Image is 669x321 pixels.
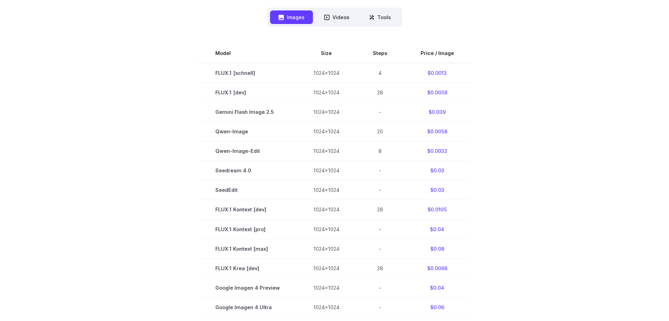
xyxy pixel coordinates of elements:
[356,258,404,278] td: 28
[356,161,404,180] td: -
[199,161,297,180] td: Seedream 4.0
[199,297,297,317] td: Google Imagen 4 Ultra
[297,219,356,239] td: 1024x1024
[297,258,356,278] td: 1024x1024
[199,239,297,258] td: FLUX.1 Kontext [max]
[356,200,404,219] td: 28
[199,63,297,83] td: FLUX.1 [schnell]
[404,200,471,219] td: $0.0105
[356,297,404,317] td: -
[356,219,404,239] td: -
[404,180,471,200] td: $0.03
[356,102,404,122] td: -
[316,10,358,24] button: Videos
[404,278,471,297] td: $0.04
[356,180,404,200] td: -
[297,239,356,258] td: 1024x1024
[356,63,404,83] td: 4
[297,102,356,122] td: 1024x1024
[297,161,356,180] td: 1024x1024
[297,200,356,219] td: 1024x1024
[199,141,297,161] td: Qwen-Image-Edit
[356,122,404,141] td: 20
[404,102,471,122] td: $0.039
[404,83,471,102] td: $0.0038
[297,141,356,161] td: 1024x1024
[404,297,471,317] td: $0.06
[404,258,471,278] td: $0.0098
[199,180,297,200] td: SeedEdit
[356,83,404,102] td: 28
[404,63,471,83] td: $0.0013
[356,278,404,297] td: -
[199,83,297,102] td: FLUX.1 [dev]
[199,258,297,278] td: FLUX.1 Krea [dev]
[199,122,297,141] td: Qwen-Image
[297,63,356,83] td: 1024x1024
[215,108,280,116] span: Gemini Flash Image 2.5
[297,297,356,317] td: 1024x1024
[297,44,356,63] th: Size
[297,278,356,297] td: 1024x1024
[404,44,471,63] th: Price / Image
[199,200,297,219] td: FLUX.1 Kontext [dev]
[199,219,297,239] td: FLUX.1 Kontext [pro]
[404,219,471,239] td: $0.04
[404,122,471,141] td: $0.0058
[297,83,356,102] td: 1024x1024
[297,122,356,141] td: 1024x1024
[361,10,399,24] button: Tools
[404,141,471,161] td: $0.0032
[199,278,297,297] td: Google Imagen 4 Preview
[404,161,471,180] td: $0.03
[297,180,356,200] td: 1024x1024
[356,44,404,63] th: Steps
[270,10,313,24] button: Images
[356,239,404,258] td: -
[404,239,471,258] td: $0.08
[199,44,297,63] th: Model
[356,141,404,161] td: 8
